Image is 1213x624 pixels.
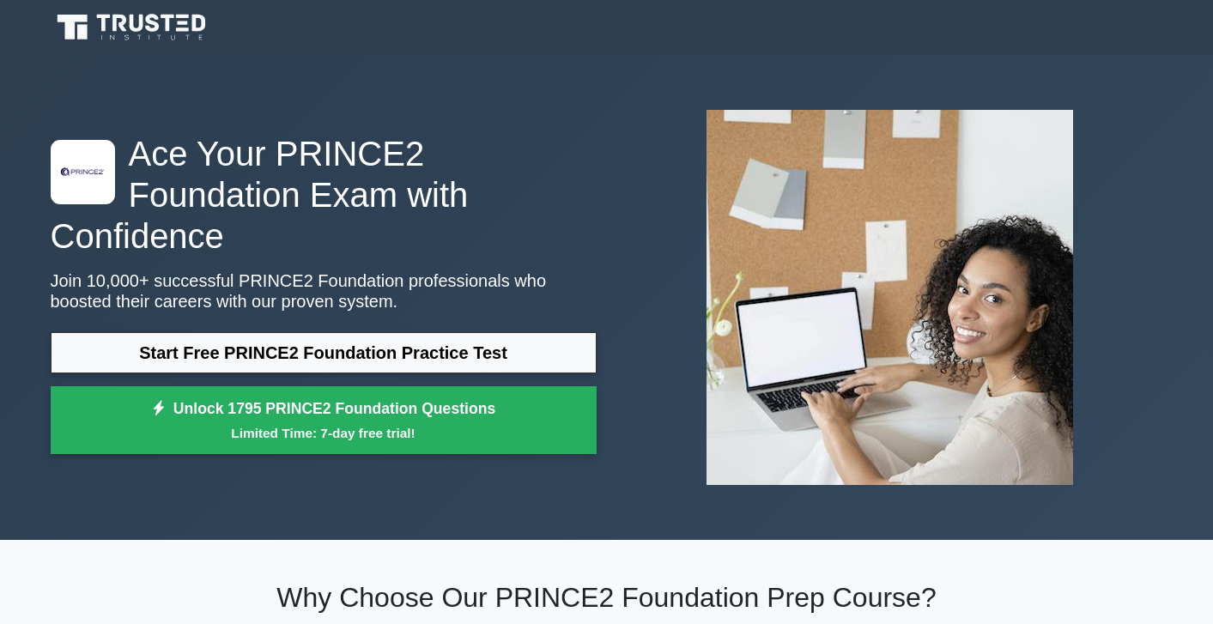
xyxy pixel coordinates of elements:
a: Unlock 1795 PRINCE2 Foundation QuestionsLimited Time: 7-day free trial! [51,386,597,455]
h2: Why Choose Our PRINCE2 Foundation Prep Course? [51,581,1163,614]
h1: Ace Your PRINCE2 Foundation Exam with Confidence [51,133,597,257]
small: Limited Time: 7-day free trial! [72,423,575,443]
p: Join 10,000+ successful PRINCE2 Foundation professionals who boosted their careers with our prove... [51,270,597,312]
a: Start Free PRINCE2 Foundation Practice Test [51,332,597,373]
